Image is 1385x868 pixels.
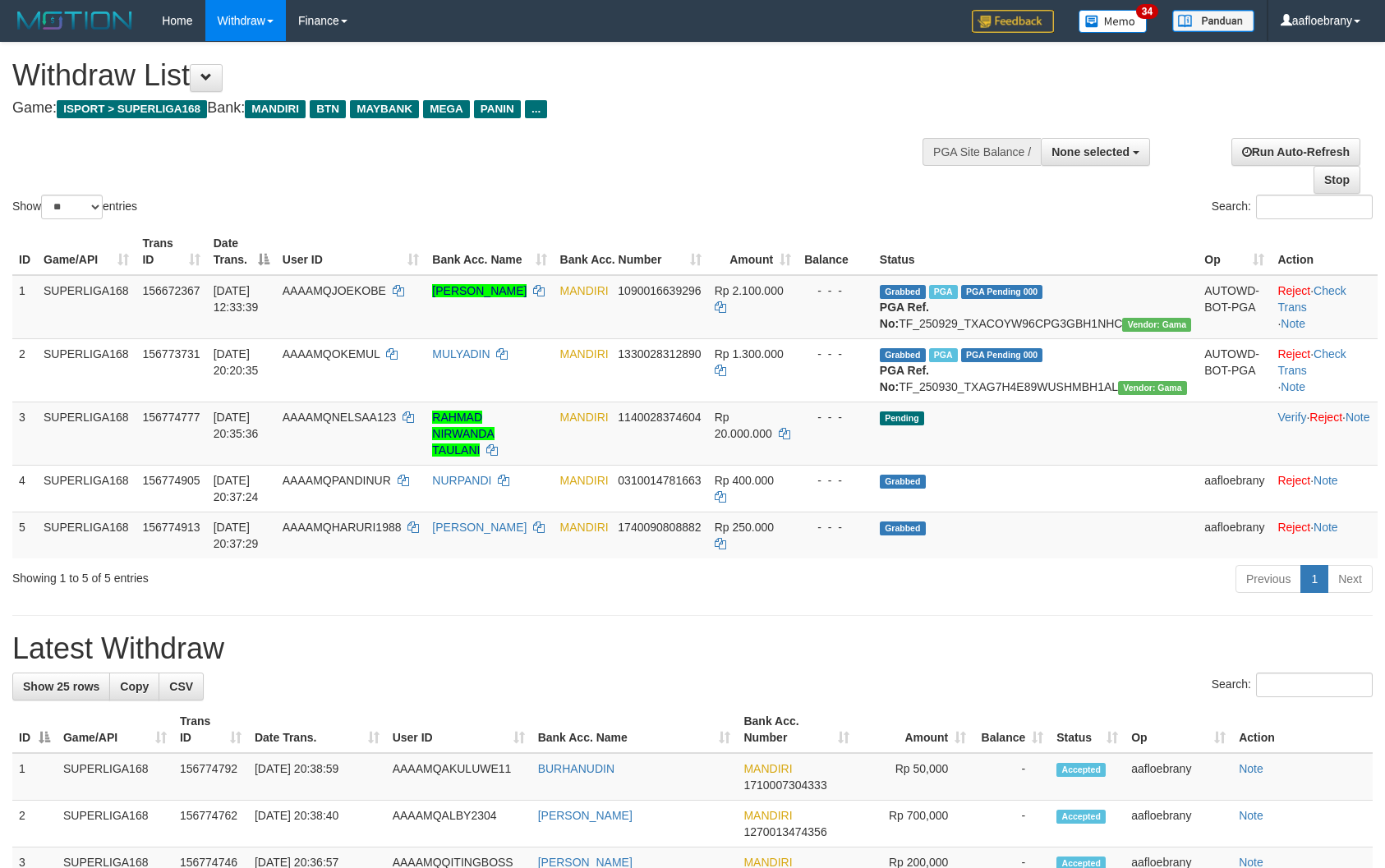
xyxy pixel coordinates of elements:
a: Run Auto-Refresh [1231,138,1360,166]
th: Bank Acc. Number: activate to sort column ascending [737,706,856,753]
th: Date Trans.: activate to sort column ascending [248,706,386,753]
a: Note [1239,809,1263,822]
span: Copy 1330028312890 to clipboard [618,347,701,361]
td: SUPERLIGA168 [37,465,136,512]
th: Status: activate to sort column ascending [1050,706,1125,753]
div: - - - [804,519,867,535]
td: SUPERLIGA168 [37,402,136,465]
h1: Latest Withdraw [12,632,1373,665]
th: Bank Acc. Number: activate to sort column ascending [554,228,708,275]
a: BURHANUDIN [538,762,614,775]
td: aafloebrany [1125,801,1232,847]
th: Amount: activate to sort column ascending [708,228,798,275]
span: Marked by aafsengchandara [929,348,958,362]
td: aafloebrany [1198,465,1271,512]
a: Verify [1277,411,1306,424]
td: TF_250930_TXAG7H4E89WUSHMBH1AL [873,338,1198,402]
td: Rp 700,000 [856,801,973,847]
a: Reject [1277,347,1310,361]
th: Date Trans.: activate to sort column descending [207,228,276,275]
span: MANDIRI [560,411,609,424]
span: Rp 400.000 [715,474,774,487]
span: Copy [120,680,149,693]
span: 156773731 [142,347,200,361]
span: ISPORT > SUPERLIGA168 [57,100,207,118]
div: Showing 1 to 5 of 5 entries [12,563,565,586]
h1: Withdraw List [12,59,907,92]
span: [DATE] 12:33:39 [214,284,259,314]
th: User ID: activate to sort column ascending [276,228,426,275]
th: Game/API: activate to sort column ascending [37,228,136,275]
td: 2 [12,801,57,847]
span: 34 [1136,4,1158,19]
a: [PERSON_NAME] [432,521,527,534]
span: Rp 2.100.000 [715,284,784,297]
td: SUPERLIGA168 [57,753,173,801]
th: Op: activate to sort column ascending [1198,228,1271,275]
th: Bank Acc. Name: activate to sort column ascending [426,228,553,275]
a: Next [1327,565,1373,593]
td: 1 [12,753,57,801]
td: · [1271,465,1378,512]
button: None selected [1041,138,1150,166]
span: Grabbed [880,285,926,299]
a: Note [1314,521,1338,534]
span: MANDIRI [560,521,609,534]
span: Rp 1.300.000 [715,347,784,361]
span: Vendor URL: https://trx31.1velocity.biz [1122,318,1191,332]
td: AAAAMQAKULUWE11 [386,753,531,801]
th: Amount: activate to sort column ascending [856,706,973,753]
td: AUTOWD-BOT-PGA [1198,275,1271,339]
th: Balance: activate to sort column ascending [973,706,1050,753]
span: AAAAMQOKEMUL [283,347,380,361]
label: Show entries [12,195,137,219]
span: AAAAMQHARURI1988 [283,521,402,534]
a: Note [1239,762,1263,775]
th: User ID: activate to sort column ascending [386,706,531,753]
span: 156774905 [142,474,200,487]
span: Accepted [1056,810,1106,824]
span: Rp 20.000.000 [715,411,772,440]
span: Rp 250.000 [715,521,774,534]
a: Note [1346,411,1370,424]
td: 3 [12,402,37,465]
th: Action [1271,228,1378,275]
a: MULYADIN [432,347,490,361]
span: None selected [1051,145,1130,158]
span: [DATE] 20:35:36 [214,411,259,440]
td: SUPERLIGA168 [37,512,136,558]
a: Reject [1277,284,1310,297]
span: Copy 1140028374604 to clipboard [618,411,701,424]
span: Grabbed [880,521,926,535]
span: MANDIRI [560,284,609,297]
td: 4 [12,465,37,512]
span: Copy 1710007304333 to clipboard [743,778,826,792]
span: Grabbed [880,348,926,362]
td: 156774762 [173,801,248,847]
a: Check Trans [1277,347,1346,377]
a: CSV [159,673,204,700]
span: Show 25 rows [23,680,99,693]
th: ID [12,228,37,275]
a: Show 25 rows [12,673,110,700]
a: Note [1281,317,1305,330]
span: MANDIRI [560,347,609,361]
span: AAAAMQJOEKOBE [283,284,386,297]
img: Feedback.jpg [972,10,1054,33]
span: Grabbed [880,475,926,489]
span: MEGA [423,100,470,118]
a: Check Trans [1277,284,1346,314]
span: Copy 1090016639296 to clipboard [618,284,701,297]
span: Vendor URL: https://trx31.1velocity.biz [1118,381,1187,395]
td: 2 [12,338,37,402]
span: Pending [880,411,924,425]
td: AAAAMQALBY2304 [386,801,531,847]
td: · · [1271,402,1378,465]
td: AUTOWD-BOT-PGA [1198,338,1271,402]
a: Reject [1309,411,1342,424]
span: MANDIRI [743,762,792,775]
span: CSV [169,680,193,693]
span: 156774777 [142,411,200,424]
td: [DATE] 20:38:59 [248,753,386,801]
td: - [973,801,1050,847]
